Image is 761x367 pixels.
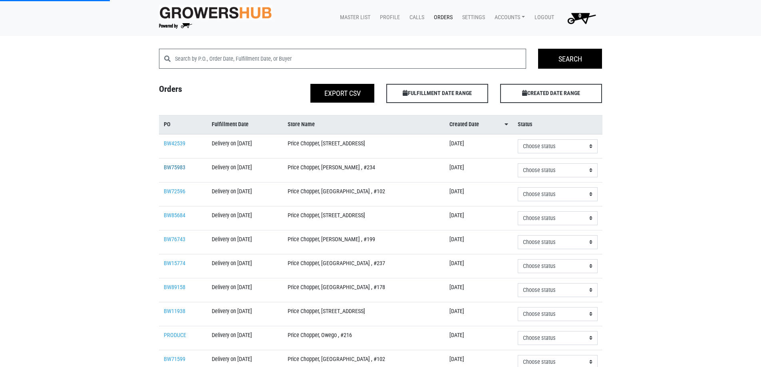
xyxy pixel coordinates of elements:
a: BW11938 [164,308,185,315]
a: Logout [528,10,557,25]
span: 0 [578,12,581,19]
td: [DATE] [445,134,513,159]
span: PO [164,120,171,129]
td: Price Chopper, [STREET_ADDRESS] [283,134,445,159]
a: Settings [456,10,488,25]
td: Delivery on [DATE] [207,182,282,206]
a: Accounts [488,10,528,25]
td: [DATE] [445,278,513,302]
td: [DATE] [445,158,513,182]
span: Created Date [449,120,479,129]
img: Powered by Big Wheelbarrow [159,23,192,29]
a: Master List [334,10,374,25]
span: Status [518,120,533,129]
td: Price Chopper, [STREET_ADDRESS] [283,302,445,326]
span: Fulfillment Date [212,120,248,129]
td: Delivery on [DATE] [207,326,282,350]
td: Delivery on [DATE] [207,254,282,278]
td: Delivery on [DATE] [207,278,282,302]
td: [DATE] [445,206,513,230]
input: Search [538,49,602,69]
td: Delivery on [DATE] [207,158,282,182]
td: Delivery on [DATE] [207,206,282,230]
td: Delivery on [DATE] [207,230,282,254]
td: [DATE] [445,230,513,254]
td: Price Chopper, [GEOGRAPHIC_DATA] , #102 [283,182,445,206]
td: Price Chopper, [PERSON_NAME] , #234 [283,158,445,182]
td: [DATE] [445,302,513,326]
td: Delivery on [DATE] [207,302,282,326]
a: BW85684 [164,212,185,219]
a: BW89158 [164,284,185,291]
span: Store Name [288,120,315,129]
td: Delivery on [DATE] [207,134,282,159]
a: BW75983 [164,164,185,171]
td: [DATE] [445,254,513,278]
td: Price Chopper, Owego , #216 [283,326,445,350]
td: Price Chopper, [GEOGRAPHIC_DATA] , #237 [283,254,445,278]
span: FULFILLMENT DATE RANGE [386,84,488,103]
a: BW15774 [164,260,185,267]
a: Orders [427,10,456,25]
a: PO [164,120,203,129]
img: Cart [564,10,599,26]
a: 0 [557,10,602,26]
a: BW76743 [164,236,185,243]
a: BW71599 [164,356,185,363]
td: [DATE] [445,326,513,350]
a: Calls [403,10,427,25]
td: [DATE] [445,182,513,206]
a: Status [518,120,598,129]
a: Profile [374,10,403,25]
button: Export CSV [310,84,374,103]
input: Search by P.O., Order Date, Fulfillment Date, or Buyer [175,49,527,69]
td: Price Chopper, [GEOGRAPHIC_DATA] , #178 [283,278,445,302]
a: BW72596 [164,188,185,195]
td: Price Chopper, [PERSON_NAME] , #199 [283,230,445,254]
h4: Orders [153,84,267,100]
a: Created Date [449,120,508,129]
img: original-fc7597fdc6adbb9d0e2ae620e786d1a2.jpg [159,5,272,20]
a: Fulfillment Date [212,120,278,129]
a: PRODUCE [164,332,186,339]
td: Price Chopper, [STREET_ADDRESS] [283,206,445,230]
a: BW42539 [164,140,185,147]
a: Store Name [288,120,440,129]
span: CREATED DATE RANGE [500,84,602,103]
